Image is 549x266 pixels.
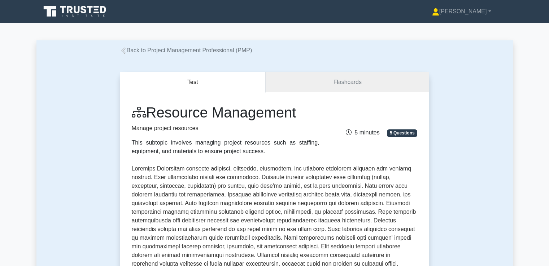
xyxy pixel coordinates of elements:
button: Test [120,72,266,93]
span: 5 minutes [346,129,379,136]
a: Back to Project Management Professional (PMP) [120,47,252,53]
a: Flashcards [266,72,429,93]
h1: Resource Management [132,104,319,121]
span: 5 Questions [387,129,417,137]
a: [PERSON_NAME] [415,4,509,19]
div: This subtopic involves managing project resources such as staffing, equipment, and materials to e... [132,138,319,156]
p: Manage project resources [132,124,319,133]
